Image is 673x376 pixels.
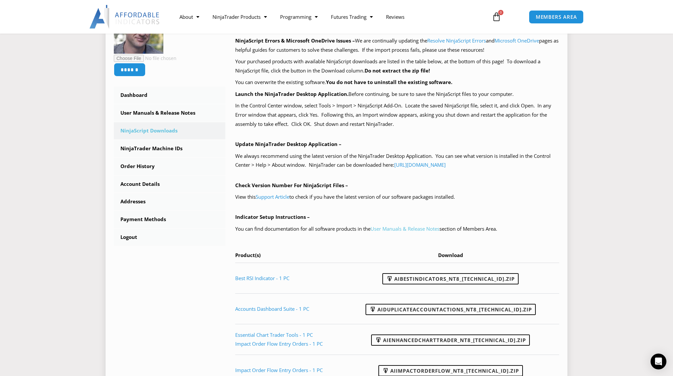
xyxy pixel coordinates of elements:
[235,252,261,258] span: Product(s)
[235,37,355,44] b: NinjaScript Errors & Microsoft OneDrive Issues –
[206,9,273,24] a: NinjaTrader Products
[394,161,446,168] a: [URL][DOMAIN_NAME]
[114,158,225,175] a: Order History
[324,9,379,24] a: Futures Trading
[273,9,324,24] a: Programming
[235,57,560,75] p: Your purchased products with available NinjaScript downloads are listed in the table below, at th...
[173,9,484,24] nav: Menu
[438,252,463,258] span: Download
[366,304,536,315] a: AIDuplicateAccountActions_NT8_[TECHNICAL_ID].zip
[114,193,225,210] a: Addresses
[326,79,452,85] b: You do not have to uninstall the existing software.
[235,152,560,170] p: We always recommend using the latest version of the NinjaTrader Desktop Application. You can see ...
[235,192,560,202] p: View this to check if you have the latest version of our software packages installed.
[235,141,341,147] b: Update NinjaTrader Desktop Application –
[114,229,225,246] a: Logout
[235,182,348,188] b: Check Version Number For NinjaScript Files –
[114,104,225,122] a: User Manuals & Release Notes
[114,140,225,157] a: NinjaTrader Machine IDs
[235,275,289,281] a: Best RSI Indicator - 1 PC
[427,37,486,44] a: Resolve NinjaScript Errors
[370,225,439,232] a: User Manuals & Release Notes
[256,193,289,200] a: Support Article
[379,9,411,24] a: Reviews
[235,305,309,312] a: Accounts Dashboard Suite - 1 PC
[235,367,323,373] a: Impact Order Flow Entry Orders - 1 PC
[114,87,225,246] nav: Account pages
[498,10,503,15] span: 0
[495,37,539,44] a: Microsoft OneDrive
[114,176,225,193] a: Account Details
[89,5,160,29] img: LogoAI | Affordable Indicators – NinjaTrader
[382,273,519,284] a: AIBestIndicators_NT8_[TECHNICAL_ID].zip
[235,101,560,129] p: In the Control Center window, select Tools > Import > NinjaScript Add-On. Locate the saved NinjaS...
[114,122,225,139] a: NinjaScript Downloads
[235,340,323,347] a: Impact Order Flow Entry Orders - 1 PC
[651,354,666,369] div: Open Intercom Messenger
[235,332,313,338] a: Essential Chart Trader Tools - 1 PC
[235,214,310,220] b: Indicator Setup Instructions –
[529,10,584,24] a: MEMBERS AREA
[482,7,511,26] a: 0
[114,211,225,228] a: Payment Methods
[235,90,560,99] p: Before continuing, be sure to save the NinjaScript files to your computer.
[371,334,530,346] a: AIEnhancedChartTrader_NT8_[TECHNICAL_ID].zip
[235,78,560,87] p: You can overwrite the existing software.
[365,67,430,74] b: Do not extract the zip file!
[536,14,577,19] span: MEMBERS AREA
[235,224,560,234] p: You can find documentation for all software products in the section of Members Area.
[235,36,560,55] p: We are continually updating the and pages as helpful guides for customers to solve these challeng...
[235,91,348,97] b: Launch the NinjaTrader Desktop Application.
[173,9,206,24] a: About
[114,87,225,104] a: Dashboard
